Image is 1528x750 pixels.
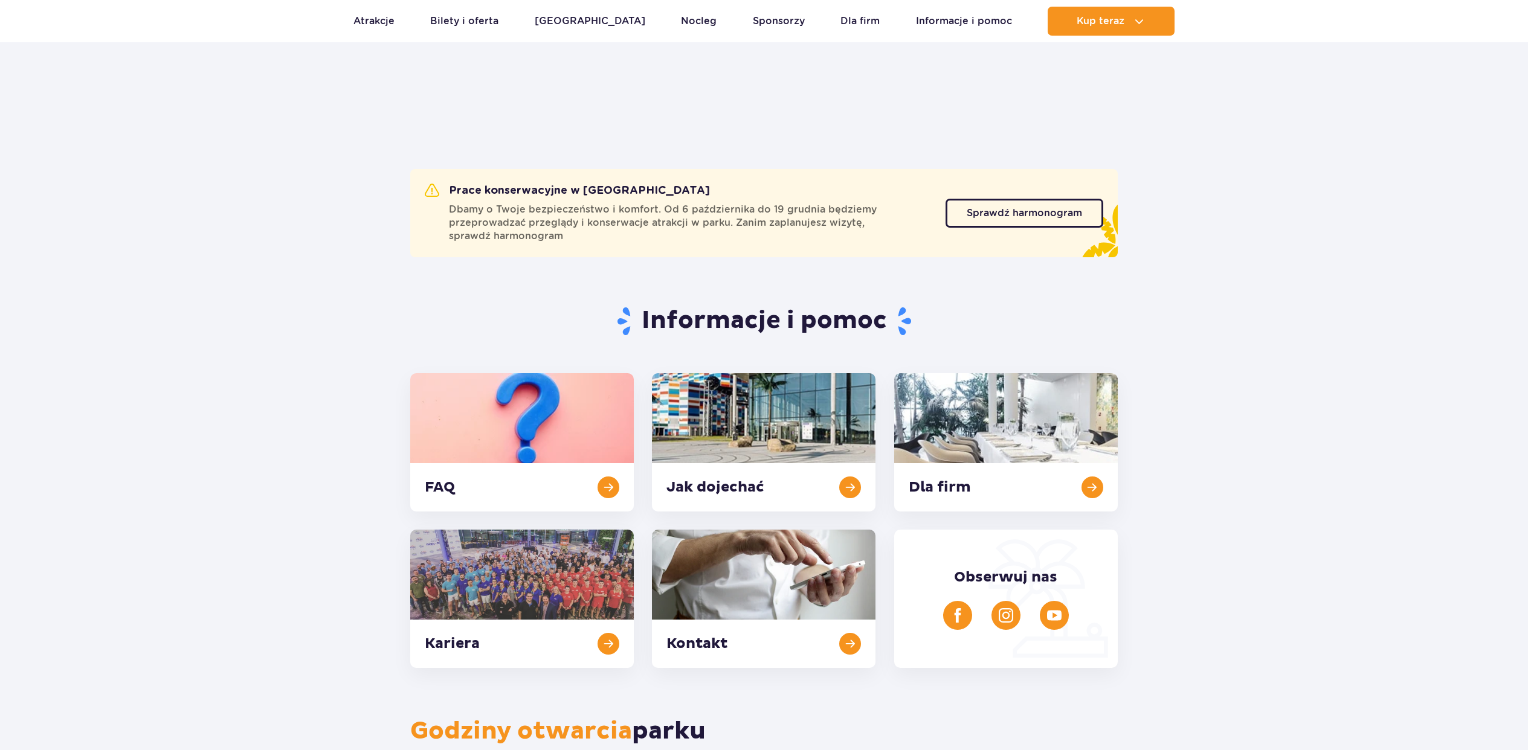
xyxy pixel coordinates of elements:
[410,716,632,746] span: Godziny otwarcia
[1048,7,1175,36] button: Kup teraz
[753,7,805,36] a: Sponsorzy
[430,7,498,36] a: Bilety i oferta
[535,7,645,36] a: [GEOGRAPHIC_DATA]
[950,608,965,623] img: Facebook
[840,7,880,36] a: Dla firm
[1047,608,1062,623] img: YouTube
[410,716,1118,746] h2: parku
[449,203,931,243] span: Dbamy o Twoje bezpieczeństwo i komfort. Od 6 października do 19 grudnia będziemy przeprowadzać pr...
[681,7,717,36] a: Nocleg
[353,7,395,36] a: Atrakcje
[425,184,710,198] h2: Prace konserwacyjne w [GEOGRAPHIC_DATA]
[967,208,1082,218] span: Sprawdź harmonogram
[954,568,1057,586] span: Obserwuj nas
[410,306,1118,337] h1: Informacje i pomoc
[946,199,1103,228] a: Sprawdź harmonogram
[999,608,1013,623] img: Instagram
[916,7,1012,36] a: Informacje i pomoc
[1077,16,1124,27] span: Kup teraz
